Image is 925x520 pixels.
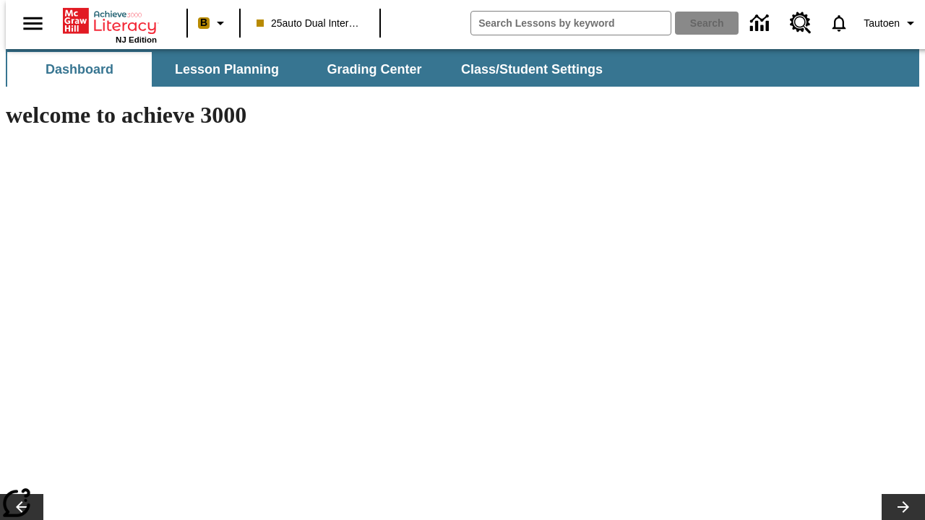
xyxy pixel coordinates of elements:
button: Open side menu [12,2,54,45]
a: Home [63,6,157,35]
span: Tautoen [864,16,900,31]
input: search field [471,12,671,35]
a: Notifications [820,4,858,42]
button: Boost Class color is peach. Change class color [192,10,235,36]
span: B [200,14,207,32]
a: Resource Center, Will open in new tab [781,4,820,43]
div: Home [63,5,157,44]
button: Class/Student Settings [449,52,614,87]
a: Data Center [741,4,781,43]
h1: welcome to achieve 3000 [6,102,630,129]
button: Grading Center [302,52,447,87]
button: Dashboard [7,52,152,87]
button: Lesson carousel, Next [882,494,925,520]
div: SubNavbar [6,49,919,87]
div: SubNavbar [6,52,616,87]
button: Lesson Planning [155,52,299,87]
span: 25auto Dual International [257,16,363,31]
button: Profile/Settings [858,10,925,36]
span: NJ Edition [116,35,157,44]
